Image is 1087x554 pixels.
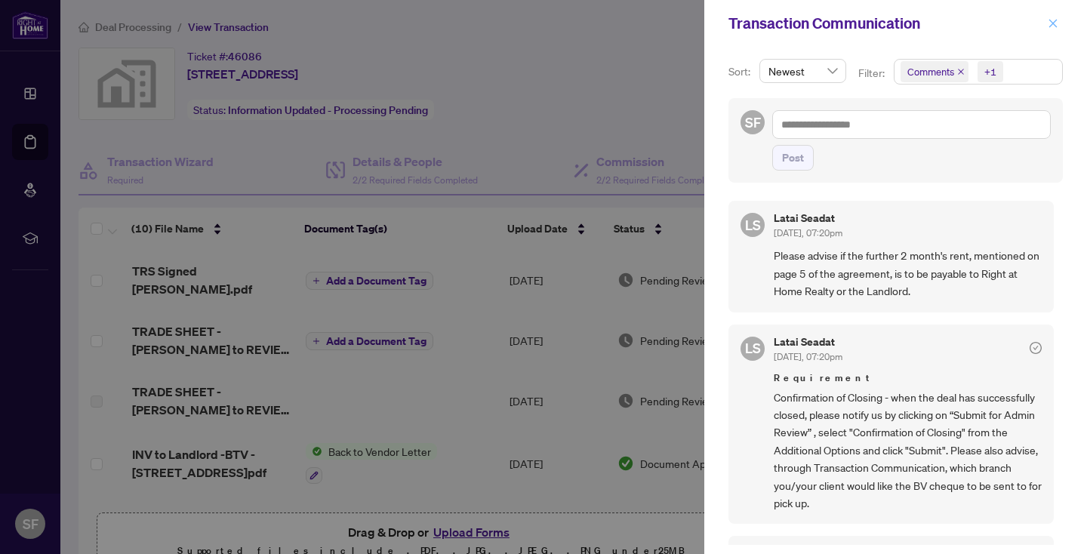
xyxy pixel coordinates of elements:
[774,351,842,362] span: [DATE], 07:20pm
[768,60,837,82] span: Newest
[728,12,1043,35] div: Transaction Communication
[774,247,1042,300] span: Please advise if the further 2 month's rent, mentioned on page 5 of the agreement, is to be payab...
[858,65,887,82] p: Filter:
[774,337,842,347] h5: Latai Seadat
[774,389,1042,512] span: Confirmation of Closing - when the deal has successfully closed, please notify us by clicking on ...
[1030,342,1042,354] span: check-circle
[774,371,1042,386] span: Requirement
[957,68,965,75] span: close
[984,64,996,79] div: +1
[772,145,814,171] button: Post
[1048,18,1058,29] span: close
[774,213,842,223] h5: Latai Seadat
[728,63,753,80] p: Sort:
[907,64,954,79] span: Comments
[745,337,761,359] span: LS
[774,227,842,239] span: [DATE], 07:20pm
[745,214,761,235] span: LS
[745,112,761,133] span: SF
[901,61,968,82] span: Comments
